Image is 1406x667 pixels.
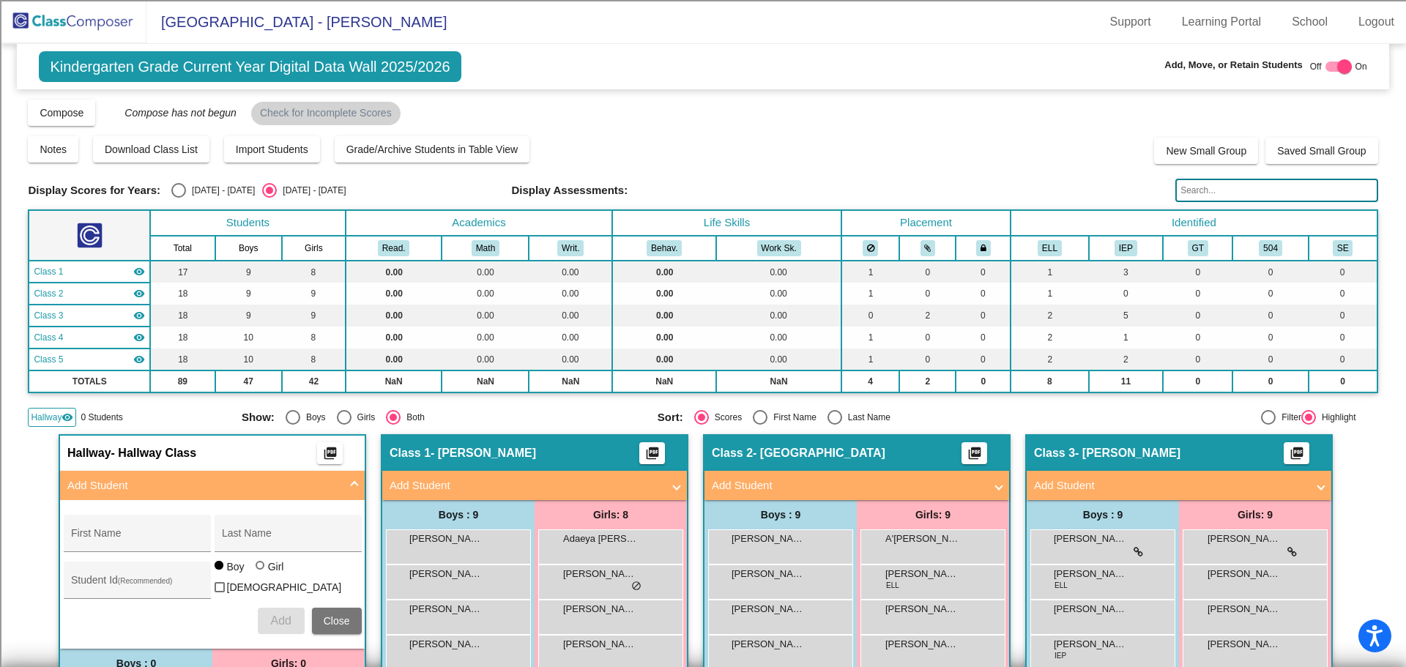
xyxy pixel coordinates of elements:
span: [PERSON_NAME] [563,602,636,616]
span: Class 2 [34,287,63,300]
button: Add [258,608,305,634]
div: Last Name [842,411,890,424]
mat-radio-group: Select an option [171,183,346,198]
td: 4 [841,370,900,392]
td: 0.00 [346,349,442,370]
span: Grade/Archive Students in Table View [346,144,518,155]
td: 0 [899,349,956,370]
th: Life Skills [612,210,841,236]
span: [PERSON_NAME] [885,567,959,581]
span: [PERSON_NAME] [409,532,483,546]
mat-icon: visibility [133,288,145,299]
span: Show: [242,411,275,424]
td: 0.00 [346,283,442,305]
th: Social economic- economically disadvantaged [1309,236,1377,261]
span: A'[PERSON_NAME] [885,532,959,546]
span: Sort: [658,411,683,424]
div: Scores [709,411,742,424]
td: 0.00 [716,327,841,349]
td: 18 [150,327,215,349]
td: 0 [956,349,1011,370]
td: 0.00 [442,305,529,327]
button: Print Students Details [317,442,343,464]
th: Keep with teacher [956,236,1011,261]
td: 0 [1309,370,1377,392]
mat-radio-group: Select an option [658,410,1063,425]
button: Download Class List [93,136,209,163]
button: Import Students [224,136,320,163]
td: 0 [899,327,956,349]
td: 0.00 [716,305,841,327]
span: [PERSON_NAME] [1054,602,1127,616]
td: 0 [1232,305,1308,327]
th: 504 Plan [1232,236,1308,261]
td: 2 [1089,349,1164,370]
span: Compose [40,107,83,119]
td: 0.00 [529,327,612,349]
td: 0 [841,305,900,327]
td: 1 [1089,327,1164,349]
td: 0 [1309,327,1377,349]
button: GT [1188,240,1208,256]
span: [PERSON_NAME] [1208,637,1281,652]
td: 18 [150,305,215,327]
button: Print Students Details [639,442,665,464]
mat-panel-title: Add Student [1034,477,1306,494]
td: 0 [1309,261,1377,283]
th: Placement [841,210,1011,236]
td: 1 [841,261,900,283]
td: 0 [1309,349,1377,370]
mat-expansion-panel-header: Add Student [704,471,1009,500]
div: Boy [226,559,245,574]
button: Compose [28,100,95,126]
th: Students [150,210,346,236]
td: 42 [282,370,346,392]
span: [PERSON_NAME] [1208,567,1281,581]
td: 9 [282,305,346,327]
td: 0 [1163,261,1232,283]
div: Boys : 9 [1027,500,1179,529]
div: Boys : 9 [704,500,857,529]
span: IEP [1054,650,1066,661]
td: NaN [346,370,442,392]
td: 0.00 [346,327,442,349]
span: [PERSON_NAME] [563,567,636,581]
th: Individualized Education Plan [1089,236,1164,261]
td: 1 [1011,261,1088,283]
td: 0 [899,283,956,305]
td: 0 [956,283,1011,305]
mat-icon: picture_as_pdf [321,446,339,466]
mat-icon: visibility [133,266,145,277]
input: Last Name [222,533,354,545]
span: - [PERSON_NAME] [431,446,536,461]
button: ELL [1038,240,1062,256]
td: 0.00 [442,283,529,305]
span: [PERSON_NAME] [1054,637,1127,652]
span: do_not_disturb_alt [631,581,641,592]
td: No teacher - Easterling [29,349,150,370]
td: 0 [899,261,956,283]
span: [PERSON_NAME] [1054,567,1127,581]
span: Class 2 [712,446,753,461]
mat-chip: Check for Incomplete Scores [251,102,401,125]
th: Girls [282,236,346,261]
td: 3 [1089,261,1164,283]
button: Behav. [647,240,682,256]
button: SE [1333,240,1353,256]
div: [DATE] - [DATE] [186,184,255,197]
td: 0 [1232,349,1308,370]
td: 0.00 [716,283,841,305]
td: No teacher - Cannon [29,261,150,283]
span: Saved Small Group [1277,145,1366,157]
span: Close [324,615,350,627]
input: First Name [71,533,203,545]
div: Girls [351,411,376,424]
button: 504 [1259,240,1282,256]
td: No teacher - McQueen [29,327,150,349]
td: 0.00 [612,349,716,370]
mat-panel-title: Add Student [712,477,984,494]
td: 0.00 [529,305,612,327]
td: 0 [1089,283,1164,305]
span: [PERSON_NAME] [409,567,483,581]
td: No teacher - Orsag [29,305,150,327]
